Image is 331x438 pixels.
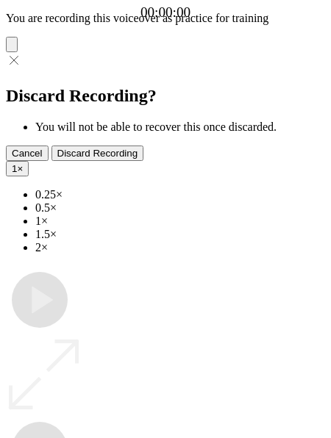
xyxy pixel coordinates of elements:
li: 0.25× [35,188,325,201]
li: 2× [35,241,325,254]
h2: Discard Recording? [6,86,325,106]
button: Cancel [6,146,49,161]
li: 1× [35,215,325,228]
a: 00:00:00 [140,4,191,21]
span: 1 [12,163,17,174]
li: You will not be able to recover this once discarded. [35,121,325,134]
li: 0.5× [35,201,325,215]
li: 1.5× [35,228,325,241]
button: 1× [6,161,29,176]
button: Discard Recording [51,146,144,161]
p: You are recording this voiceover as practice for training [6,12,325,25]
